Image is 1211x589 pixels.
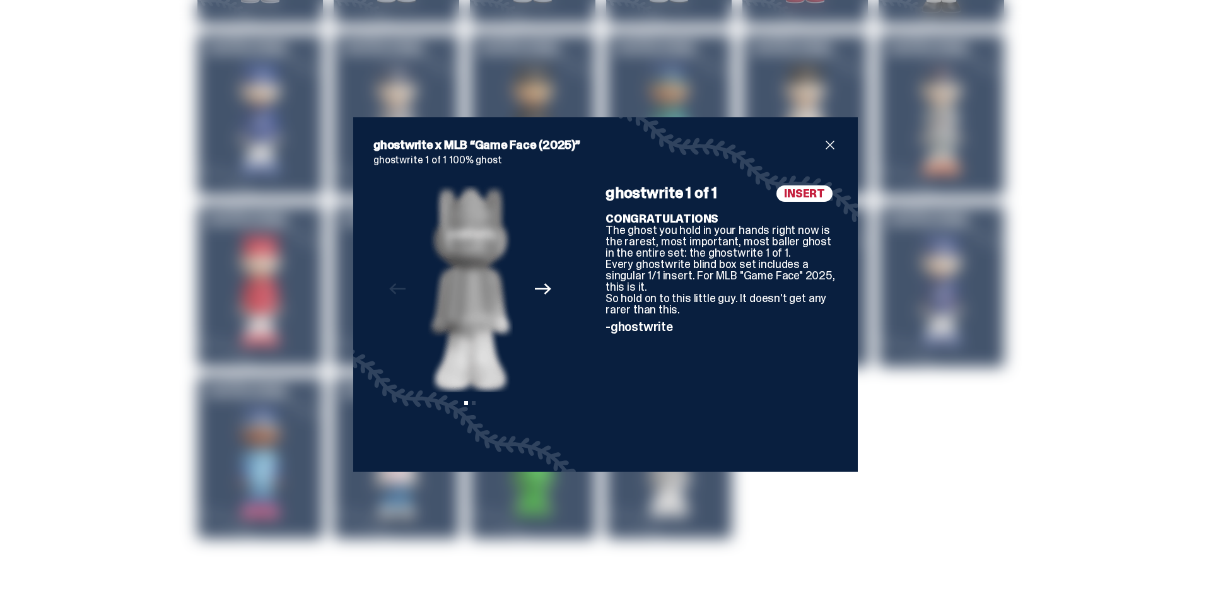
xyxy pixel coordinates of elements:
p: -ghostwrite [605,320,838,333]
p: The ghost you hold in your hands right now is the rarest, most important, most baller ghost in th... [605,213,838,315]
h4: ghostwrite 1 of 1 [605,185,838,201]
span: INSERT [776,185,833,202]
p: ghostwrite 1 of 1 100% ghost [373,155,838,165]
button: View slide 2 [472,401,476,405]
button: Next [529,275,557,303]
button: View slide 1 [464,401,468,405]
h2: ghostwrite x MLB “Game Face (2025)” [373,137,822,153]
img: ghostwrite%20mlb%20game%20face%201of1%20front.png [428,185,513,392]
b: CONGRATULATIONS [605,211,718,226]
button: close [822,137,838,153]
